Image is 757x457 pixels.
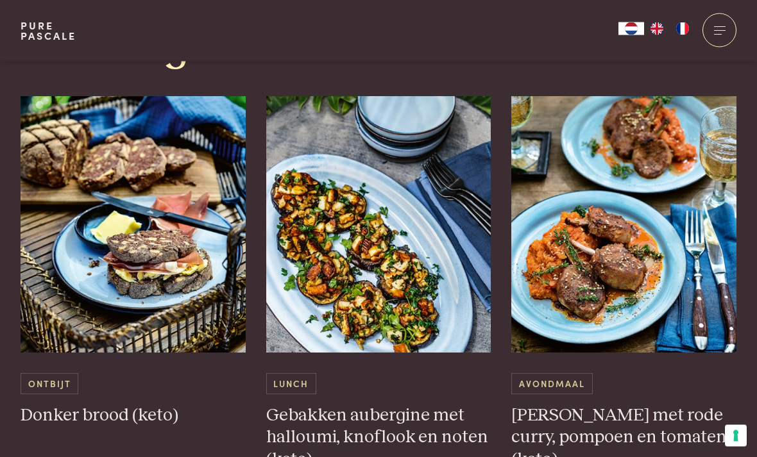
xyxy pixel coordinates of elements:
img: Lamsrack met rode curry, pompoen en tomaten (keto) [511,97,736,353]
a: EN [644,22,670,35]
div: Language [618,22,644,35]
span: Avondmaal [511,374,592,395]
img: Donker brood (keto) [21,97,246,353]
h3: Donker brood (keto) [21,405,246,428]
span: Ontbijt [21,374,78,395]
span: Lunch [266,374,316,395]
a: Donker brood (keto) Ontbijt Donker brood (keto) [21,97,246,428]
a: NL [618,22,644,35]
img: Gebakken aubergine met halloumi, knoflook en noten (keto) [266,97,491,353]
ul: Language list [644,22,695,35]
a: FR [670,22,695,35]
button: Uw voorkeuren voor toestemming voor trackingtechnologieën [725,425,747,447]
a: PurePascale [21,21,76,41]
aside: Language selected: Nederlands [618,22,695,35]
